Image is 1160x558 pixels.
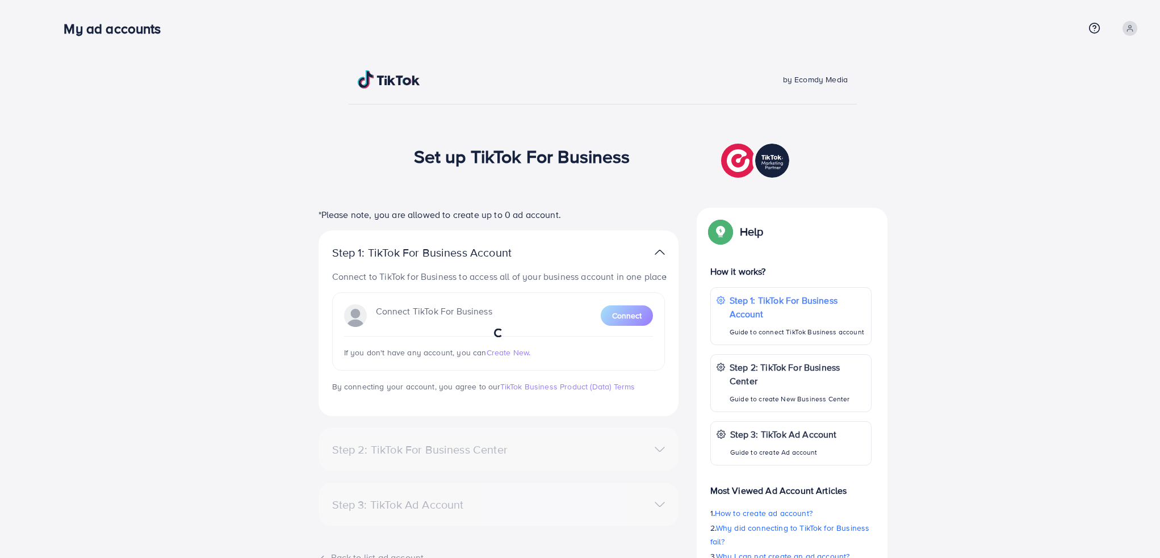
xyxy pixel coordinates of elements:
p: Step 1: TikTok For Business Account [332,246,548,259]
p: 2. [710,521,872,548]
span: How to create ad account? [715,507,813,519]
img: TikTok [358,70,420,89]
p: 1. [710,506,872,520]
img: TikTok partner [721,141,792,181]
p: Step 3: TikTok Ad Account [730,427,837,441]
img: Popup guide [710,221,731,242]
span: Why did connecting to TikTok for Business fail? [710,522,870,547]
span: by Ecomdy Media [783,74,848,85]
p: *Please note, you are allowed to create up to 0 ad account. [319,208,679,221]
p: Guide to create New Business Center [730,392,865,406]
h3: My ad accounts [64,20,170,37]
p: How it works? [710,265,872,278]
h1: Set up TikTok For Business [414,145,630,167]
p: Guide to create Ad account [730,446,837,459]
p: Step 2: TikTok For Business Center [730,360,865,388]
p: Guide to connect TikTok Business account [730,325,865,339]
p: Help [740,225,764,238]
img: TikTok partner [655,244,665,261]
p: Step 1: TikTok For Business Account [730,293,865,321]
p: Most Viewed Ad Account Articles [710,475,872,497]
